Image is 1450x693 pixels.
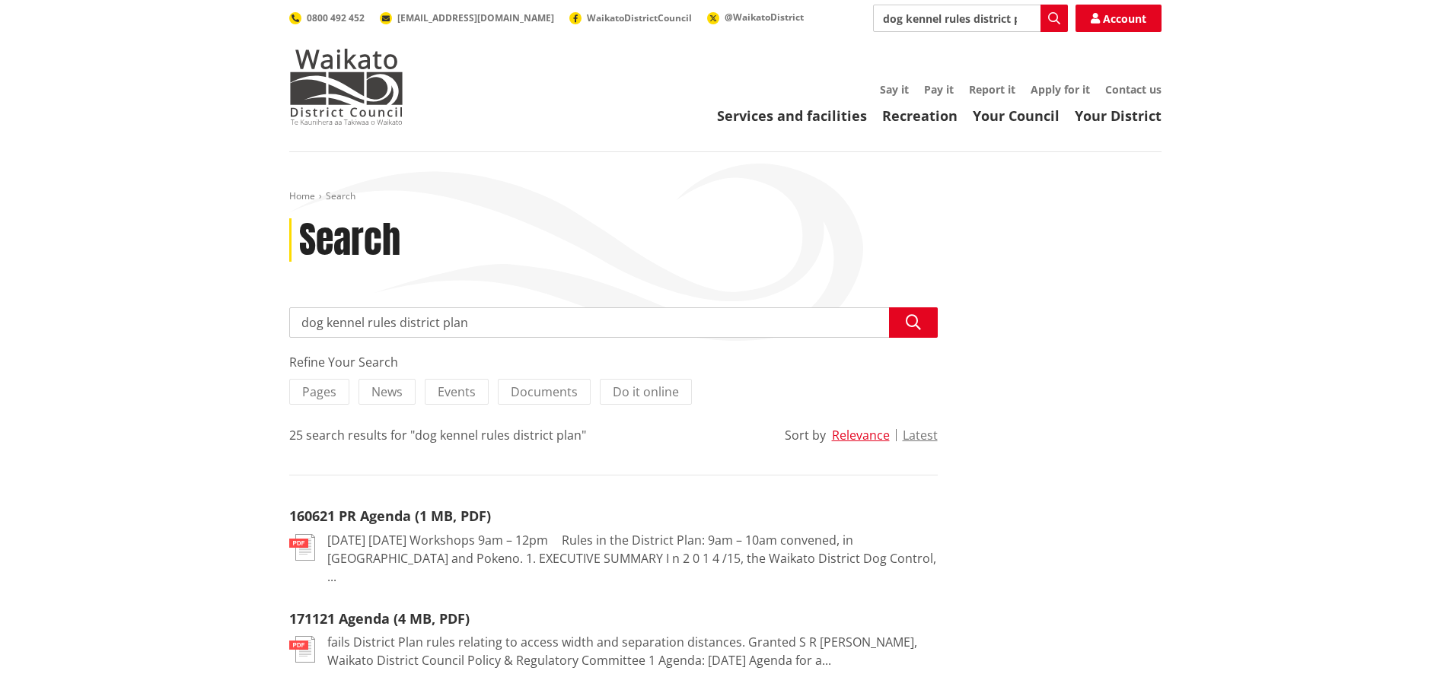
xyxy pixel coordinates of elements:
span: Documents [511,383,578,400]
span: Do it online [613,383,679,400]
a: 171121 Agenda (4 MB, PDF) [289,609,470,628]
span: @WaikatoDistrict [725,11,804,24]
p: fails District Plan rules relating to access width and separation distances. Granted S R [PERSON_... [327,633,938,669]
button: Latest [903,428,938,442]
a: Pay it [924,82,954,97]
nav: breadcrumb [289,190,1162,203]
span: Events [438,383,476,400]
p: [DATE] [DATE] Workshops 9am – 12pm  Rules in the District Plan: 9am – 10am convened, in [GEOGRAP... [327,531,938,586]
input: Search input [873,5,1068,32]
a: @WaikatoDistrict [707,11,804,24]
a: WaikatoDistrictCouncil [569,11,692,24]
span: WaikatoDistrictCouncil [587,11,692,24]
a: Your Council [973,106,1060,125]
h1: Search [299,218,400,262]
a: 160621 PR Agenda (1 MB, PDF) [289,507,491,525]
a: Your District [1075,106,1162,125]
a: Contact us [1105,82,1162,97]
div: Sort by [785,426,826,444]
img: document-pdf.svg [289,636,315,663]
a: Say it [880,82,909,97]
img: document-pdf.svg [289,534,315,561]
a: [EMAIL_ADDRESS][DOMAIN_NAME] [380,11,554,24]
a: Recreation [882,106,958,125]
span: Search [326,189,355,202]
span: [EMAIL_ADDRESS][DOMAIN_NAME] [397,11,554,24]
a: Report it [969,82,1015,97]
a: Account [1076,5,1162,32]
div: 25 search results for "dog kennel rules district plan" [289,426,586,444]
img: Waikato District Council - Te Kaunihera aa Takiwaa o Waikato [289,49,403,125]
span: 0800 492 452 [307,11,365,24]
a: 0800 492 452 [289,11,365,24]
a: Home [289,189,315,202]
div: Refine Your Search [289,353,938,371]
button: Relevance [832,428,890,442]
a: Apply for it [1031,82,1090,97]
input: Search input [289,307,938,338]
span: News [371,383,403,400]
a: Services and facilities [717,106,867,125]
span: Pages [302,383,336,400]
